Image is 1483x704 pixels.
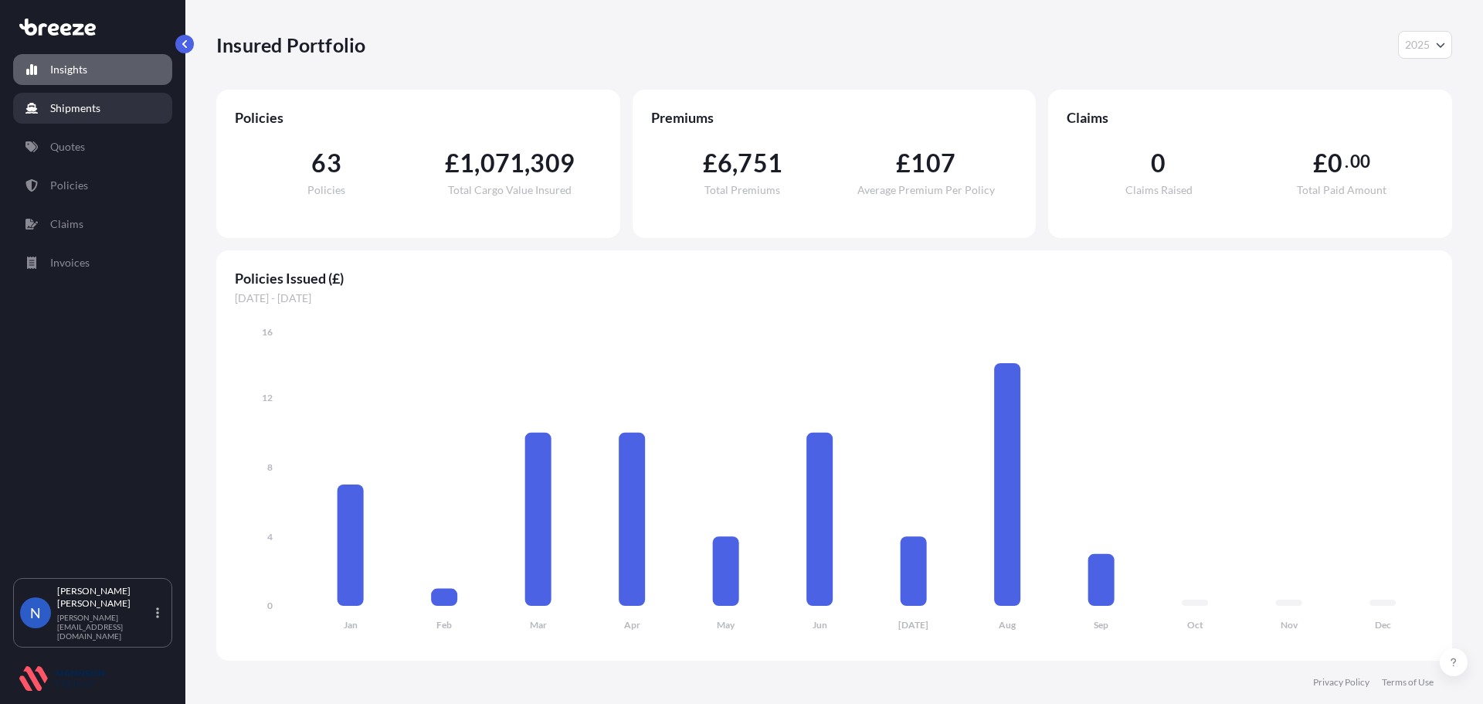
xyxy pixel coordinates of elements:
[235,108,602,127] span: Policies
[530,151,575,175] span: 309
[717,619,735,631] tspan: May
[1382,676,1434,689] a: Terms of Use
[13,131,172,162] a: Quotes
[445,151,460,175] span: £
[50,178,88,193] p: Policies
[480,151,525,175] span: 071
[13,247,172,278] a: Invoices
[530,619,547,631] tspan: Mar
[896,151,911,175] span: £
[1094,619,1108,631] tspan: Sep
[1328,151,1342,175] span: 0
[1375,619,1391,631] tspan: Dec
[1345,155,1349,168] span: .
[13,54,172,85] a: Insights
[1313,676,1369,689] a: Privacy Policy
[911,151,955,175] span: 107
[216,32,365,57] p: Insured Portfolio
[50,62,87,77] p: Insights
[813,619,827,631] tspan: Jun
[436,619,452,631] tspan: Feb
[1187,619,1203,631] tspan: Oct
[311,151,341,175] span: 63
[718,151,732,175] span: 6
[13,209,172,240] a: Claims
[524,151,530,175] span: ,
[262,392,273,403] tspan: 12
[857,185,995,196] span: Average Premium Per Policy
[30,605,41,621] span: N
[1067,108,1434,127] span: Claims
[50,139,85,155] p: Quotes
[307,185,345,196] span: Policies
[1350,155,1370,168] span: 00
[738,151,782,175] span: 751
[50,255,90,270] p: Invoices
[13,93,172,124] a: Shipments
[732,151,738,175] span: ,
[267,600,273,611] tspan: 0
[474,151,480,175] span: ,
[703,151,718,175] span: £
[262,326,273,338] tspan: 16
[1297,185,1386,196] span: Total Paid Amount
[57,613,153,641] p: [PERSON_NAME][EMAIL_ADDRESS][DOMAIN_NAME]
[704,185,780,196] span: Total Premiums
[50,100,100,116] p: Shipments
[13,170,172,201] a: Policies
[624,619,640,631] tspan: Apr
[344,619,358,631] tspan: Jan
[267,461,273,473] tspan: 8
[50,216,83,232] p: Claims
[448,185,572,196] span: Total Cargo Value Insured
[1151,151,1166,175] span: 0
[235,291,1434,306] span: [DATE] - [DATE]
[19,666,104,691] img: organization-logo
[999,619,1016,631] tspan: Aug
[267,531,273,542] tspan: 4
[1125,185,1193,196] span: Claims Raised
[1405,37,1430,53] span: 2025
[1313,151,1328,175] span: £
[235,269,1434,287] span: Policies Issued (£)
[57,585,153,610] p: [PERSON_NAME] [PERSON_NAME]
[1398,31,1452,59] button: Year Selector
[651,108,1018,127] span: Premiums
[1281,619,1298,631] tspan: Nov
[460,151,474,175] span: 1
[898,619,928,631] tspan: [DATE]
